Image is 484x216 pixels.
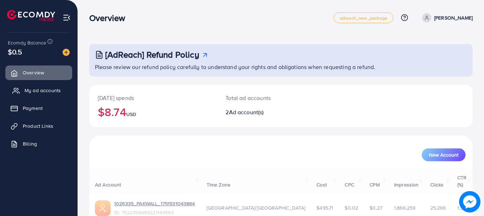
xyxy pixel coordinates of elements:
[23,122,53,130] span: Product Links
[8,47,22,57] span: $0.5
[334,12,393,23] a: adreach_new_package
[98,105,208,118] h2: $8.74
[5,137,72,151] a: Billing
[459,191,480,212] img: image
[5,83,72,98] a: My ad accounts
[225,94,304,102] p: Total ad accounts
[25,87,61,94] span: My ad accounts
[95,63,468,71] p: Please review our refund policy carefully to understand your rights and obligations when requesti...
[23,105,43,112] span: Payment
[126,111,136,118] span: USD
[419,13,473,22] a: [PERSON_NAME]
[5,65,72,80] a: Overview
[5,101,72,115] a: Payment
[63,14,71,22] img: menu
[225,109,304,116] h2: 2
[23,140,37,147] span: Billing
[23,69,44,76] span: Overview
[5,119,72,133] a: Product Links
[89,13,131,23] h3: Overview
[98,94,208,102] p: [DATE] spends
[8,39,46,46] span: Ecomdy Balance
[63,49,70,56] img: image
[422,148,466,161] button: New Account
[105,49,199,60] h3: [AdReach] Refund Policy
[229,108,264,116] span: Ad account(s)
[429,152,458,157] span: New Account
[340,16,387,20] span: adreach_new_package
[434,14,473,22] p: [PERSON_NAME]
[7,10,55,21] img: logo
